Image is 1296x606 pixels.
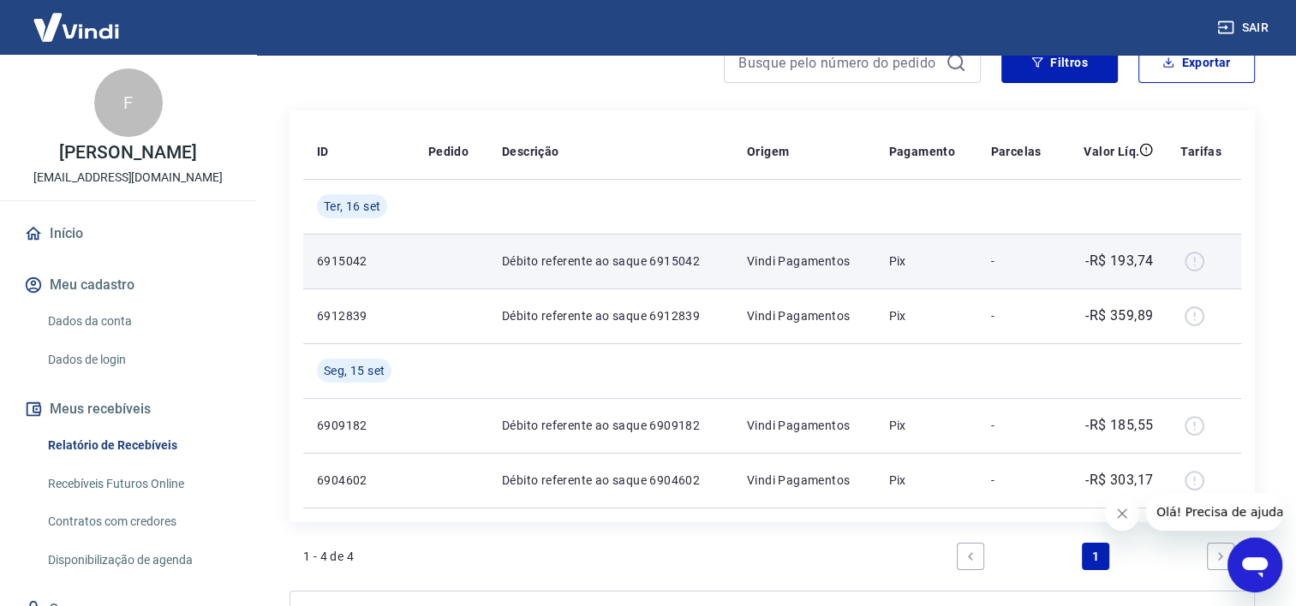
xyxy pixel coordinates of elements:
[990,307,1048,324] p: -
[1084,143,1139,160] p: Valor Líq.
[41,466,236,502] a: Recebíveis Futuros Online
[317,143,329,160] p: ID
[1214,12,1275,44] button: Sair
[888,253,963,270] p: Pix
[324,362,385,379] span: Seg, 15 set
[303,548,354,565] p: 1 - 4 de 4
[747,307,862,324] p: Vindi Pagamentos
[1085,415,1153,436] p: -R$ 185,55
[1085,251,1153,271] p: -R$ 193,74
[317,307,401,324] p: 6912839
[41,304,236,339] a: Dados da conta
[957,543,984,570] a: Previous page
[888,143,955,160] p: Pagamento
[324,198,380,215] span: Ter, 16 set
[950,536,1241,577] ul: Pagination
[317,253,401,270] p: 6915042
[33,169,223,187] p: [EMAIL_ADDRESS][DOMAIN_NAME]
[1138,42,1255,83] button: Exportar
[21,266,236,304] button: Meu cadastro
[990,472,1048,489] p: -
[41,428,236,463] a: Relatório de Recebíveis
[502,417,720,434] p: Débito referente ao saque 6909182
[10,12,144,26] span: Olá! Precisa de ajuda?
[888,472,963,489] p: Pix
[990,143,1041,160] p: Parcelas
[502,307,720,324] p: Débito referente ao saque 6912839
[1085,306,1153,326] p: -R$ 359,89
[1180,143,1221,160] p: Tarifas
[888,307,963,324] p: Pix
[738,50,939,75] input: Busque pelo número do pedido
[21,1,132,53] img: Vindi
[1227,538,1282,592] iframe: Botão para abrir a janela de mensagens
[747,417,862,434] p: Vindi Pagamentos
[747,472,862,489] p: Vindi Pagamentos
[1105,496,1139,531] iframe: Fechar mensagem
[59,144,196,162] p: [PERSON_NAME]
[990,417,1048,434] p: -
[747,143,789,160] p: Origem
[41,504,236,539] a: Contratos com credores
[502,472,720,489] p: Débito referente ao saque 6904602
[21,390,236,428] button: Meus recebíveis
[317,417,401,434] p: 6909182
[1001,42,1118,83] button: Filtros
[21,215,236,253] a: Início
[317,472,401,489] p: 6904602
[502,143,559,160] p: Descrição
[1085,470,1153,490] p: -R$ 303,17
[502,253,720,270] p: Débito referente ao saque 6915042
[1207,543,1234,570] a: Next page
[747,253,862,270] p: Vindi Pagamentos
[888,417,963,434] p: Pix
[1146,493,1282,531] iframe: Mensagem da empresa
[428,143,469,160] p: Pedido
[94,68,163,137] div: F
[41,543,236,578] a: Disponibilização de agenda
[1082,543,1109,570] a: Page 1 is your current page
[41,342,236,377] a: Dados de login
[990,253,1048,270] p: -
